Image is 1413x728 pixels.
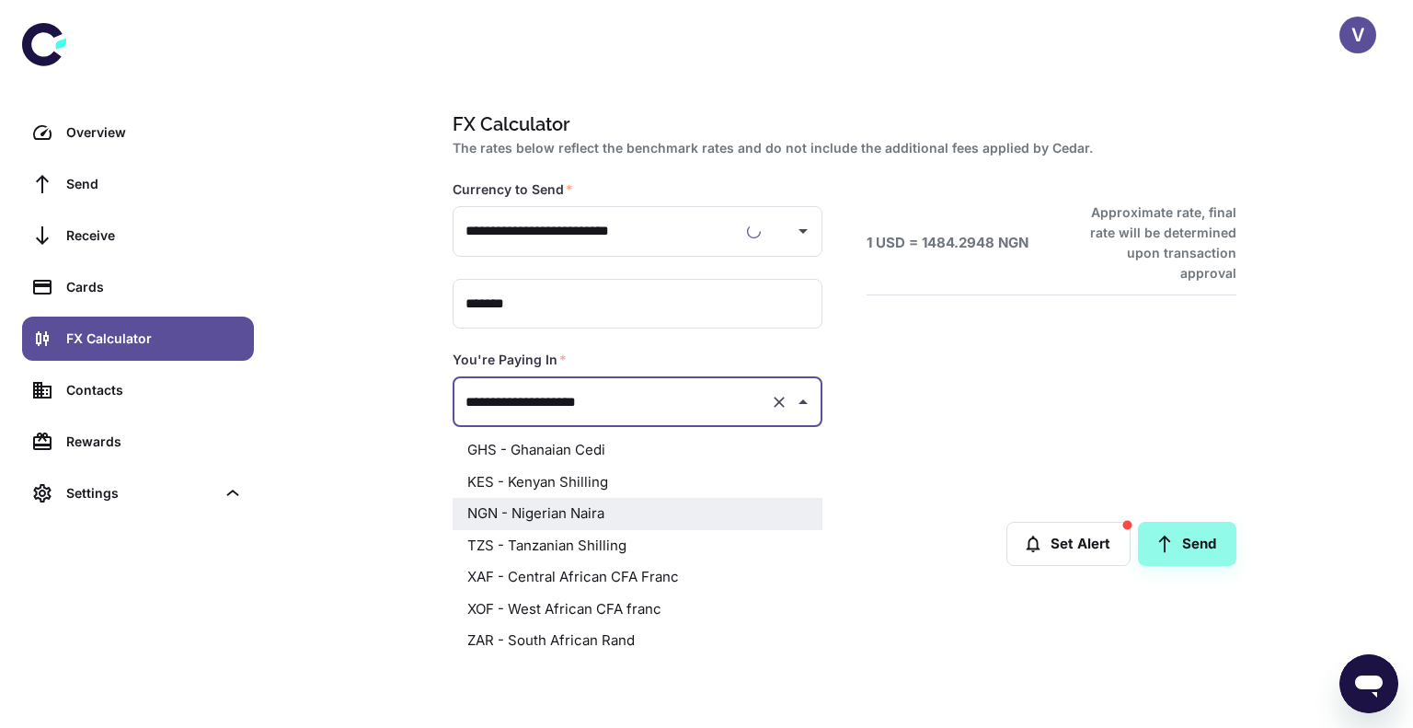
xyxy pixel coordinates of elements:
[453,467,822,499] li: KES - Kenyan Shilling
[66,483,215,503] div: Settings
[453,530,822,562] li: TZS - Tanzanian Shilling
[790,218,816,244] button: Open
[1006,522,1131,566] button: Set Alert
[22,420,254,464] a: Rewards
[66,277,243,297] div: Cards
[453,561,822,594] li: XAF - Central African CFA Franc
[66,432,243,452] div: Rewards
[66,329,243,349] div: FX Calculator
[453,498,822,530] li: NGN - Nigerian Naira
[22,110,254,155] a: Overview
[66,122,243,143] div: Overview
[453,594,822,626] li: XOF - West African CFA franc
[1339,654,1398,713] iframe: Button to launch messaging window
[22,368,254,412] a: Contacts
[22,162,254,206] a: Send
[1339,17,1376,53] button: V
[453,434,822,467] li: GHS - Ghanaian Cedi
[1138,522,1236,566] a: Send
[453,351,567,369] label: You're Paying In
[453,110,1229,138] h1: FX Calculator
[22,471,254,515] div: Settings
[453,180,573,199] label: Currency to Send
[66,174,243,194] div: Send
[867,233,1028,254] h6: 1 USD = 1484.2948 NGN
[66,380,243,400] div: Contacts
[22,214,254,258] a: Receive
[453,625,822,657] li: ZAR - South African Rand
[22,317,254,361] a: FX Calculator
[1070,202,1236,283] h6: Approximate rate, final rate will be determined upon transaction approval
[790,389,816,415] button: Close
[766,389,792,415] button: Clear
[66,225,243,246] div: Receive
[22,265,254,309] a: Cards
